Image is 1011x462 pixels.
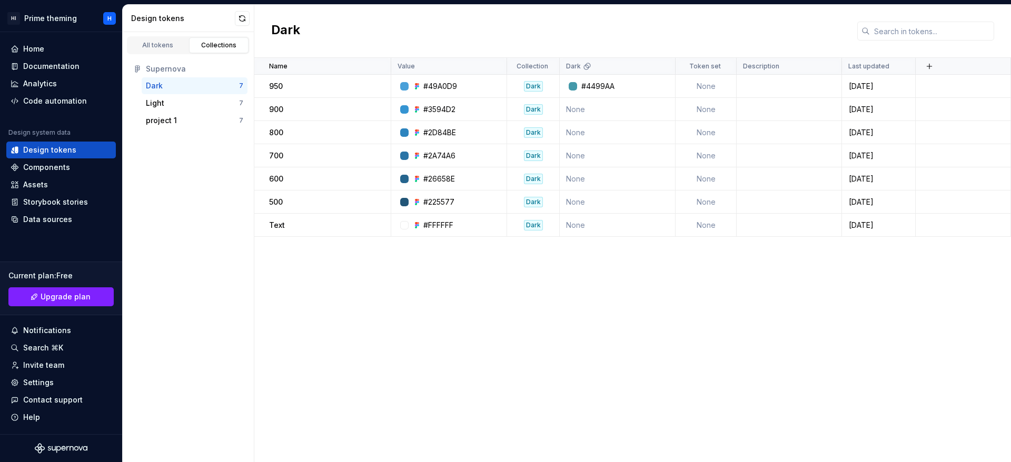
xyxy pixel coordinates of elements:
[6,374,116,391] a: Settings
[6,194,116,210] a: Storybook stories
[23,78,57,89] div: Analytics
[41,292,91,302] span: Upgrade plan
[8,270,114,281] div: Current plan : Free
[7,12,20,25] div: HI
[142,77,247,94] button: Dark7
[146,115,177,126] div: project 1
[524,127,543,138] div: Dark
[23,377,54,388] div: Settings
[142,112,247,129] button: project 17
[193,41,245,49] div: Collections
[2,7,120,29] button: HIPrime themingH
[269,62,288,71] p: Name
[107,14,112,23] div: H
[6,41,116,57] a: Home
[23,179,48,190] div: Assets
[23,162,70,173] div: Components
[676,144,737,167] td: None
[23,412,40,423] div: Help
[131,13,235,24] div: Design tokens
[6,322,116,339] button: Notifications
[6,357,116,374] a: Invite team
[23,325,71,336] div: Notifications
[8,287,114,306] a: Upgrade plan
[524,220,543,230] div: Dark
[23,360,64,370] div: Invite team
[676,98,737,121] td: None
[560,167,676,190] td: None
[676,75,737,98] td: None
[6,159,116,176] a: Components
[524,174,543,184] div: Dark
[269,220,285,230] p: Text
[271,22,300,41] h2: Dark
[848,62,889,71] p: Last updated
[23,61,80,72] div: Documentation
[843,127,915,138] div: [DATE]
[239,82,243,90] div: 7
[517,62,548,71] p: Collection
[24,13,77,24] div: Prime theming
[239,99,243,107] div: 7
[6,339,116,356] button: Search ⌘K
[132,41,184,49] div: All tokens
[6,176,116,193] a: Assets
[8,128,71,137] div: Design system data
[870,22,994,41] input: Search in tokens...
[566,62,581,71] p: Dark
[581,81,614,92] div: #4499AA
[6,93,116,109] a: Code automation
[689,62,721,71] p: Token set
[23,395,83,405] div: Contact support
[524,197,543,207] div: Dark
[423,127,456,138] div: #2D84BE
[269,81,283,92] p: 950
[843,104,915,115] div: [DATE]
[560,98,676,121] td: None
[6,58,116,75] a: Documentation
[23,96,87,106] div: Code automation
[23,343,63,353] div: Search ⌘K
[423,104,455,115] div: #3594D2
[146,64,243,74] div: Supernova
[35,443,87,454] svg: Supernova Logo
[560,190,676,214] td: None
[423,197,454,207] div: #225577
[423,81,457,92] div: #49A0D9
[676,214,737,237] td: None
[6,391,116,408] button: Contact support
[269,127,283,138] p: 800
[6,211,116,228] a: Data sources
[843,174,915,184] div: [DATE]
[524,150,543,161] div: Dark
[6,142,116,158] a: Design tokens
[142,95,247,112] button: Light7
[239,116,243,125] div: 7
[269,174,283,184] p: 600
[23,197,88,207] div: Storybook stories
[676,121,737,144] td: None
[23,214,72,225] div: Data sources
[398,62,415,71] p: Value
[6,409,116,426] button: Help
[6,75,116,92] a: Analytics
[423,174,455,184] div: #26658E
[843,150,915,161] div: [DATE]
[146,98,164,108] div: Light
[843,197,915,207] div: [DATE]
[560,144,676,167] td: None
[743,62,779,71] p: Description
[843,81,915,92] div: [DATE]
[560,121,676,144] td: None
[676,167,737,190] td: None
[269,104,283,115] p: 900
[269,150,283,161] p: 700
[676,190,737,214] td: None
[423,150,455,161] div: #2A74A6
[524,104,543,115] div: Dark
[269,197,283,207] p: 500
